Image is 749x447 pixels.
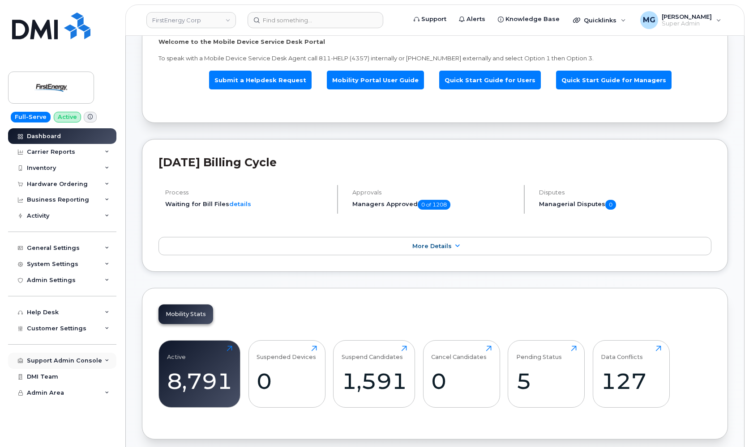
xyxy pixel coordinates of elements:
[467,15,485,24] span: Alerts
[209,71,312,90] a: Submit a Helpdesk Request
[605,200,616,210] span: 0
[634,11,728,29] div: Monique Garlington
[601,368,661,394] div: 127
[492,10,566,28] a: Knowledge Base
[167,368,232,394] div: 8,791
[342,346,407,403] a: Suspend Candidates1,591
[165,200,330,208] li: Waiting for Bill Files
[601,346,661,403] a: Data Conflicts127
[342,346,403,360] div: Suspend Candidates
[584,17,616,24] span: Quicklinks
[539,189,711,196] h4: Disputes
[556,71,672,90] a: Quick Start Guide for Managers
[601,346,643,360] div: Data Conflicts
[431,368,492,394] div: 0
[407,10,453,28] a: Support
[327,71,424,90] a: Mobility Portal User Guide
[516,368,577,394] div: 5
[248,12,383,28] input: Find something...
[158,156,711,169] h2: [DATE] Billing Cycle
[662,13,712,20] span: [PERSON_NAME]
[342,368,407,394] div: 1,591
[167,346,232,403] a: Active8,791
[516,346,562,360] div: Pending Status
[539,200,711,210] h5: Managerial Disputes
[158,38,711,46] p: Welcome to the Mobile Device Service Desk Portal
[710,408,742,440] iframe: Messenger Launcher
[431,346,487,360] div: Cancel Candidates
[453,10,492,28] a: Alerts
[418,200,450,210] span: 0 of 1208
[165,189,330,196] h4: Process
[229,200,251,207] a: details
[439,71,541,90] a: Quick Start Guide for Users
[158,54,711,63] p: To speak with a Mobile Device Service Desk Agent call 811-HELP (4357) internally or [PHONE_NUMBER...
[257,368,317,394] div: 0
[421,15,446,24] span: Support
[257,346,316,360] div: Suspended Devices
[643,15,655,25] span: MG
[505,15,560,24] span: Knowledge Base
[352,200,517,210] h5: Managers Approved
[352,189,517,196] h4: Approvals
[516,346,577,403] a: Pending Status5
[567,11,632,29] div: Quicklinks
[662,20,712,27] span: Super Admin
[146,12,236,28] a: FirstEnergy Corp
[431,346,492,403] a: Cancel Candidates0
[167,346,186,360] div: Active
[412,243,452,249] span: More Details
[257,346,317,403] a: Suspended Devices0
